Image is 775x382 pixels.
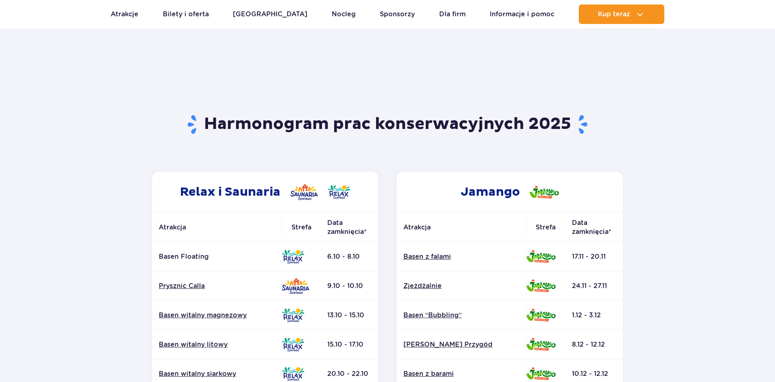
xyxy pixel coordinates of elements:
[526,309,556,321] img: Jamango
[397,172,623,212] h2: Jamango
[163,4,209,24] a: Bilety i oferta
[152,172,378,212] h2: Relax i Saunaria
[282,278,309,294] img: Saunaria
[111,4,138,24] a: Atrakcje
[530,186,559,199] img: Jamango
[290,184,318,200] img: Saunaria
[403,252,520,261] a: Basen z falami
[565,330,623,359] td: 8.12 - 12.12
[332,4,356,24] a: Nocleg
[159,340,275,349] a: Basen witalny litowy
[565,242,623,271] td: 17.11 - 20.11
[526,338,556,351] img: Jamango
[321,301,378,330] td: 13.10 - 15.10
[321,213,378,242] th: Data zamknięcia*
[565,271,623,301] td: 24.11 - 27.11
[282,308,304,322] img: Relax
[380,4,415,24] a: Sponsorzy
[526,279,556,292] img: Jamango
[159,282,275,290] a: Prysznic Calla
[328,185,350,199] img: Relax
[565,213,623,242] th: Data zamknięcia*
[490,4,554,24] a: Informacje i pomoc
[321,271,378,301] td: 9.10 - 10.10
[149,114,626,135] h1: Harmonogram prac konserwacyjnych 2025
[321,330,378,359] td: 15.10 - 17.10
[159,311,275,320] a: Basen witalny magnezowy
[282,338,304,351] img: Relax
[159,252,275,261] p: Basen Floating
[282,367,304,381] img: Relax
[282,250,304,264] img: Relax
[403,282,520,290] a: Zjeżdżalnie
[565,301,623,330] td: 1.12 - 3.12
[152,213,282,242] th: Atrakcja
[526,367,556,380] img: Jamango
[321,242,378,271] td: 6.10 - 8.10
[403,311,520,320] a: Basen “Bubbling”
[526,250,556,263] img: Jamango
[598,11,630,18] span: Kup teraz
[403,340,520,349] a: [PERSON_NAME] Przygód
[282,213,321,242] th: Strefa
[159,369,275,378] a: Basen witalny siarkowy
[397,213,526,242] th: Atrakcja
[439,4,466,24] a: Dla firm
[526,213,565,242] th: Strefa
[403,369,520,378] a: Basen z barami
[233,4,307,24] a: [GEOGRAPHIC_DATA]
[579,4,664,24] button: Kup teraz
